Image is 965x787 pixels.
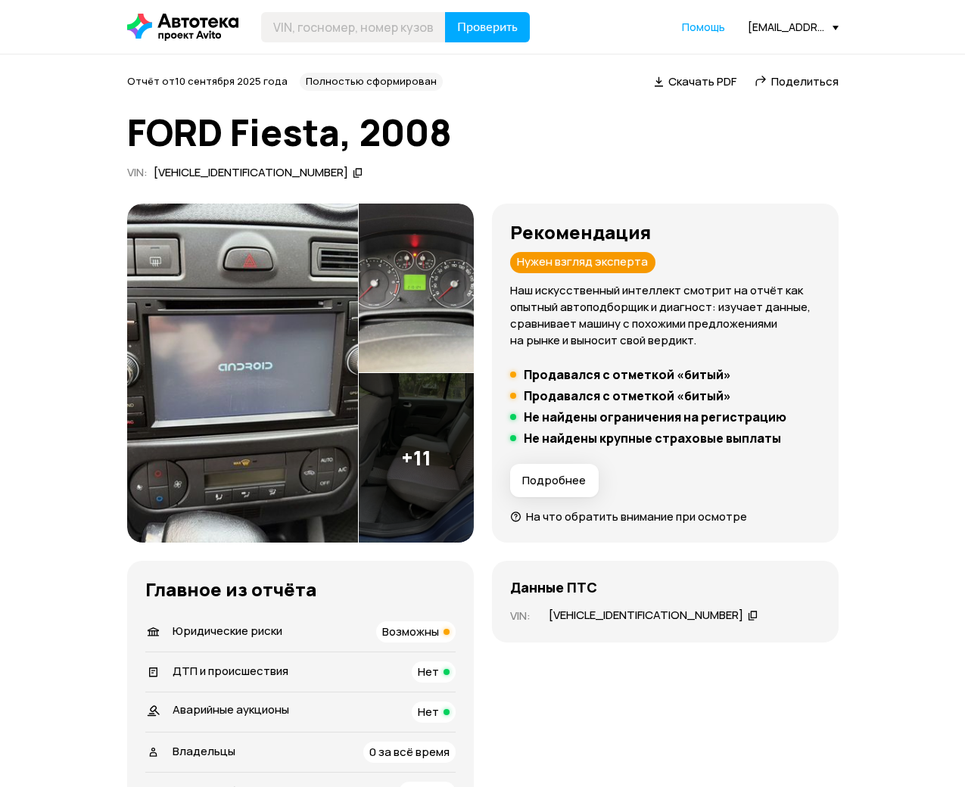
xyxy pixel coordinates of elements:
a: Поделиться [755,73,839,89]
h5: Не найдены ограничения на регистрацию [524,409,786,425]
p: Наш искусственный интеллект смотрит на отчёт как опытный автоподборщик и диагност: изучает данные... [510,282,820,349]
span: Скачать PDF [668,73,736,89]
input: VIN, госномер, номер кузова [261,12,446,42]
span: Нет [418,704,439,720]
span: Помощь [682,20,725,34]
span: 0 за всё время [369,744,450,760]
span: Юридические риски [173,623,282,639]
div: [VEHICLE_IDENTIFICATION_NUMBER] [154,165,348,181]
div: [VEHICLE_IDENTIFICATION_NUMBER] [549,608,743,624]
span: Поделиться [771,73,839,89]
div: Полностью сформирован [300,73,443,91]
h3: Рекомендация [510,222,820,243]
h1: FORD Fiesta, 2008 [127,112,839,153]
h5: Продавался с отметкой «битый» [524,367,731,382]
span: Аварийные аукционы [173,701,289,717]
button: Подробнее [510,464,599,497]
a: На что обратить внимание при осмотре [510,509,748,524]
span: VIN : [127,164,148,180]
span: ДТП и происшествия [173,663,288,679]
h5: Продавался с отметкой «битый» [524,388,731,403]
button: Проверить [445,12,530,42]
p: VIN : [510,608,531,624]
div: [EMAIL_ADDRESS][DOMAIN_NAME] [748,20,839,34]
span: Подробнее [522,473,586,488]
h4: Данные ПТС [510,579,597,596]
div: Нужен взгляд эксперта [510,252,655,273]
span: Нет [418,664,439,680]
h3: Главное из отчёта [145,579,456,600]
a: Скачать PDF [654,73,736,89]
a: Помощь [682,20,725,35]
span: Возможны [382,624,439,639]
span: Отчёт от 10 сентября 2025 года [127,74,288,88]
span: Проверить [457,21,518,33]
h5: Не найдены крупные страховые выплаты [524,431,781,446]
span: Владельцы [173,743,235,759]
span: На что обратить внимание при осмотре [526,509,747,524]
